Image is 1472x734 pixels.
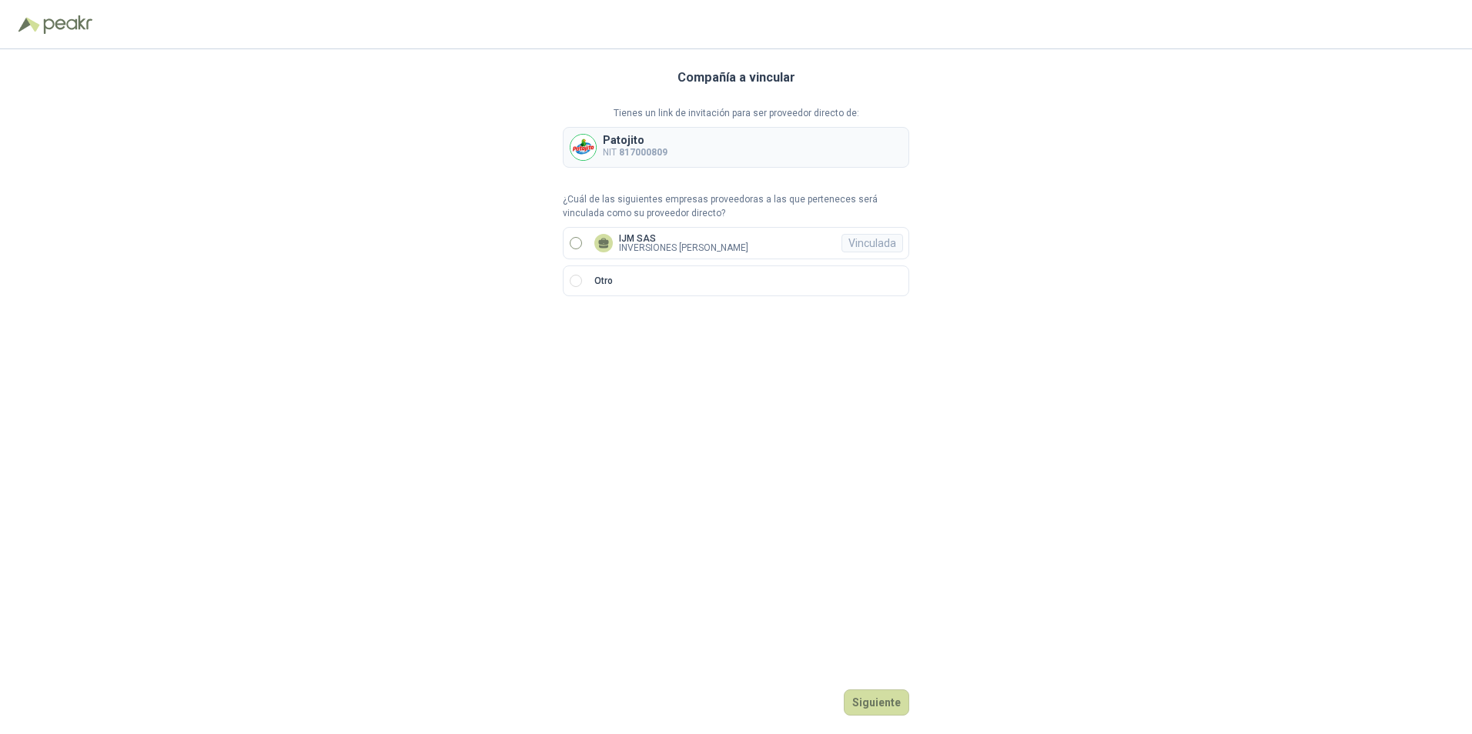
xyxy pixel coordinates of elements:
img: Logo [18,17,40,32]
p: INVERSIONES [PERSON_NAME] [619,243,748,252]
p: NIT [603,145,667,160]
p: Tienes un link de invitación para ser proveedor directo de: [563,106,909,121]
img: Company Logo [570,135,596,160]
p: IJM SAS [619,234,748,243]
b: 817000809 [619,147,667,158]
img: Peakr [43,15,92,34]
h3: Compañía a vincular [677,68,795,88]
p: ¿Cuál de las siguientes empresas proveedoras a las que perteneces será vinculada como su proveedo... [563,192,909,222]
div: Vinculada [841,234,903,252]
p: Patojito [603,135,667,145]
button: Siguiente [844,689,909,716]
p: Otro [594,274,613,289]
